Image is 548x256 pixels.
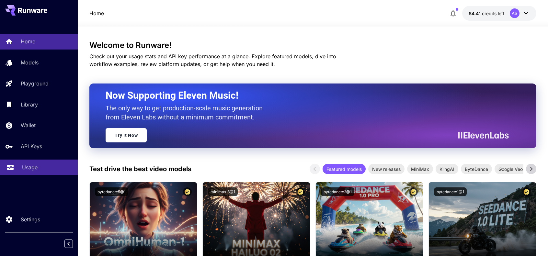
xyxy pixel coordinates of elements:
[21,101,38,108] p: Library
[89,9,104,17] a: Home
[89,53,336,67] span: Check out your usage stats and API key performance at a glance. Explore featured models, dive int...
[321,187,354,196] button: bytedance:2@1
[21,59,39,66] p: Models
[296,187,305,196] button: Certified Model – Vetted for best performance and includes a commercial license.
[21,80,49,87] p: Playground
[208,187,238,196] button: minimax:3@1
[323,164,366,174] div: Featured models
[89,41,536,50] h3: Welcome to Runware!
[183,187,192,196] button: Certified Model – Vetted for best performance and includes a commercial license.
[368,166,405,173] span: New releases
[106,128,147,142] a: Try It Now
[469,11,482,16] span: $4.41
[95,187,128,196] button: bytedance:5@1
[106,104,268,122] p: The only way to get production-scale music generation from Eleven Labs without a minimum commitment.
[407,164,433,174] div: MiniMax
[434,187,467,196] button: bytedance:1@1
[436,164,458,174] div: KlingAI
[461,164,492,174] div: ByteDance
[462,6,536,21] button: $4.41291AS
[64,239,73,248] button: Collapse sidebar
[436,166,458,173] span: KlingAI
[21,38,35,45] p: Home
[407,166,433,173] span: MiniMax
[495,166,527,173] span: Google Veo
[21,142,42,150] p: API Keys
[323,166,366,173] span: Featured models
[89,164,191,174] p: Test drive the best video models
[522,187,531,196] button: Certified Model – Vetted for best performance and includes a commercial license.
[21,121,36,129] p: Wallet
[409,187,418,196] button: Certified Model – Vetted for best performance and includes a commercial license.
[469,10,505,17] div: $4.41291
[106,89,504,102] h2: Now Supporting Eleven Music!
[510,8,519,18] div: AS
[21,216,40,223] p: Settings
[495,164,527,174] div: Google Veo
[69,238,78,250] div: Collapse sidebar
[461,166,492,173] span: ByteDance
[482,11,505,16] span: credits left
[22,163,38,171] p: Usage
[89,9,104,17] nav: breadcrumb
[368,164,405,174] div: New releases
